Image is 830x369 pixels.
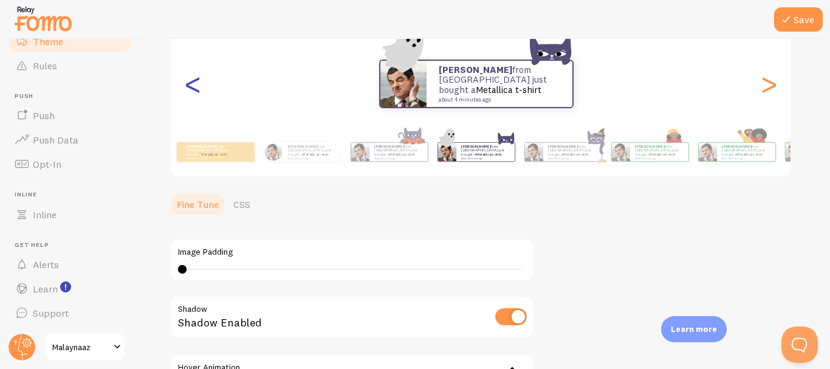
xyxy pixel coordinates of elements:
[7,103,132,128] a: Push
[563,152,589,157] a: Metallica t-shirt
[671,323,717,335] p: Learn more
[461,144,490,149] strong: [PERSON_NAME]
[15,241,132,249] span: Get Help
[374,144,423,159] p: from [GEOGRAPHIC_DATA] just bought a
[380,61,427,107] img: Fomo
[288,144,317,149] strong: [PERSON_NAME]
[635,144,684,159] p: from [GEOGRAPHIC_DATA] just bought a
[389,152,415,157] a: Metallica t-shirt
[7,277,132,301] a: Learn
[33,158,61,170] span: Opt-In
[187,144,235,159] p: from [GEOGRAPHIC_DATA] just bought a
[437,143,456,161] img: Fomo
[33,283,58,295] span: Learn
[722,157,769,159] small: about 4 minutes ago
[288,144,337,159] p: from [GEOGRAPHIC_DATA] just bought a
[33,134,78,146] span: Push Data
[548,144,597,159] p: from [GEOGRAPHIC_DATA] just bought a
[33,60,57,72] span: Rules
[187,157,234,159] small: about 4 minutes ago
[548,144,577,149] strong: [PERSON_NAME]
[7,29,132,53] a: Theme
[7,152,132,176] a: Opt-In
[374,144,403,149] strong: [PERSON_NAME]
[52,340,110,354] span: Malaynaaz
[761,40,776,128] div: Next slide
[170,192,226,216] a: Fine Tune
[288,157,335,159] small: about 4 minutes ago
[15,191,132,199] span: Inline
[698,143,716,161] img: Fomo
[44,333,126,362] a: Malaynaaz
[7,252,132,277] a: Alerts
[781,326,818,363] iframe: Help Scout Beacon - Open
[226,192,258,216] a: CSS
[60,281,71,292] svg: <p>Watch New Feature Tutorials!</p>
[201,152,227,157] a: Metallica t-shirt
[548,157,595,159] small: about 4 minutes ago
[170,295,534,340] div: Shadow Enabled
[15,92,132,100] span: Push
[476,84,541,95] a: Metallica t-shirt
[736,152,763,157] a: Metallica t-shirt
[476,152,502,157] a: Metallica t-shirt
[33,258,59,271] span: Alerts
[7,301,132,325] a: Support
[374,157,422,159] small: about 4 minutes ago
[7,53,132,78] a: Rules
[611,143,629,161] img: Fomo
[33,109,55,122] span: Push
[185,40,200,128] div: Previous slide
[439,65,560,103] p: from [GEOGRAPHIC_DATA] just bought a
[33,209,57,221] span: Inline
[439,97,557,103] small: about 4 minutes ago
[13,3,74,34] img: fomo-relay-logo-orange.svg
[524,143,543,161] img: Fomo
[187,144,216,149] strong: [PERSON_NAME]
[264,143,282,160] img: Fomo
[635,157,682,159] small: about 4 minutes ago
[351,143,369,161] img: Fomo
[722,144,751,149] strong: [PERSON_NAME]
[33,35,63,47] span: Theme
[722,144,770,159] p: from [GEOGRAPHIC_DATA] just bought a
[661,316,727,342] div: Learn more
[635,144,664,149] strong: [PERSON_NAME]
[178,247,526,258] label: Image Padding
[461,157,509,159] small: about 4 minutes ago
[7,128,132,152] a: Push Data
[650,152,676,157] a: Metallica t-shirt
[461,144,510,159] p: from [GEOGRAPHIC_DATA] just bought a
[439,64,512,75] strong: [PERSON_NAME]
[785,143,803,161] img: Fomo
[33,307,69,319] span: Support
[7,202,132,227] a: Inline
[303,152,329,157] a: Metallica t-shirt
